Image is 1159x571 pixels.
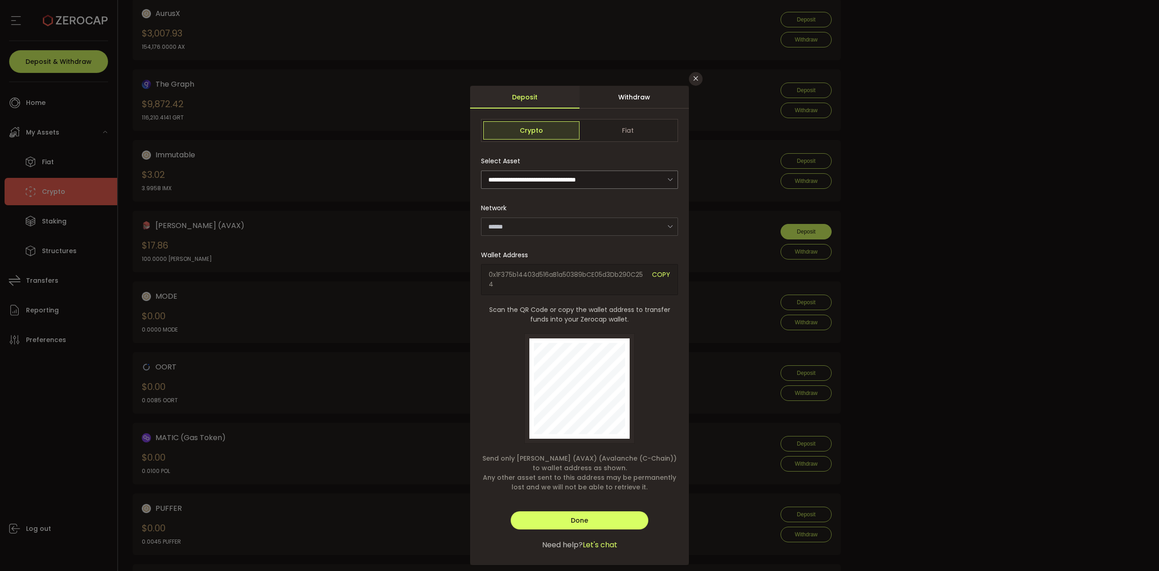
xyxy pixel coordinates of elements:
[481,454,678,473] span: Send only [PERSON_NAME] (AVAX) (Avalanche (C-Chain)) to wallet address as shown.
[470,86,579,109] div: Deposit
[481,473,678,492] span: Any other asset sent to this address may be permanently lost and we will not be able to retrieve it.
[579,121,676,140] span: Fiat
[470,86,689,565] div: dialog
[489,270,645,289] span: 0x1F375b14403d516aB1a50389bCE05d3Db290C254
[1113,527,1159,571] iframe: Chat Widget
[481,305,678,324] span: Scan the QR Code or copy the wallet address to transfer funds into your Zerocap wallet.
[652,270,670,289] span: COPY
[481,156,526,166] label: Select Asset
[579,86,689,109] div: Withdraw
[689,72,703,86] button: Close
[511,511,648,529] button: Done
[483,121,579,140] span: Crypto
[571,516,588,525] span: Done
[583,540,617,550] span: Let's chat
[542,540,583,550] span: Need help?
[481,203,512,213] label: Network
[481,250,533,260] label: Wallet Address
